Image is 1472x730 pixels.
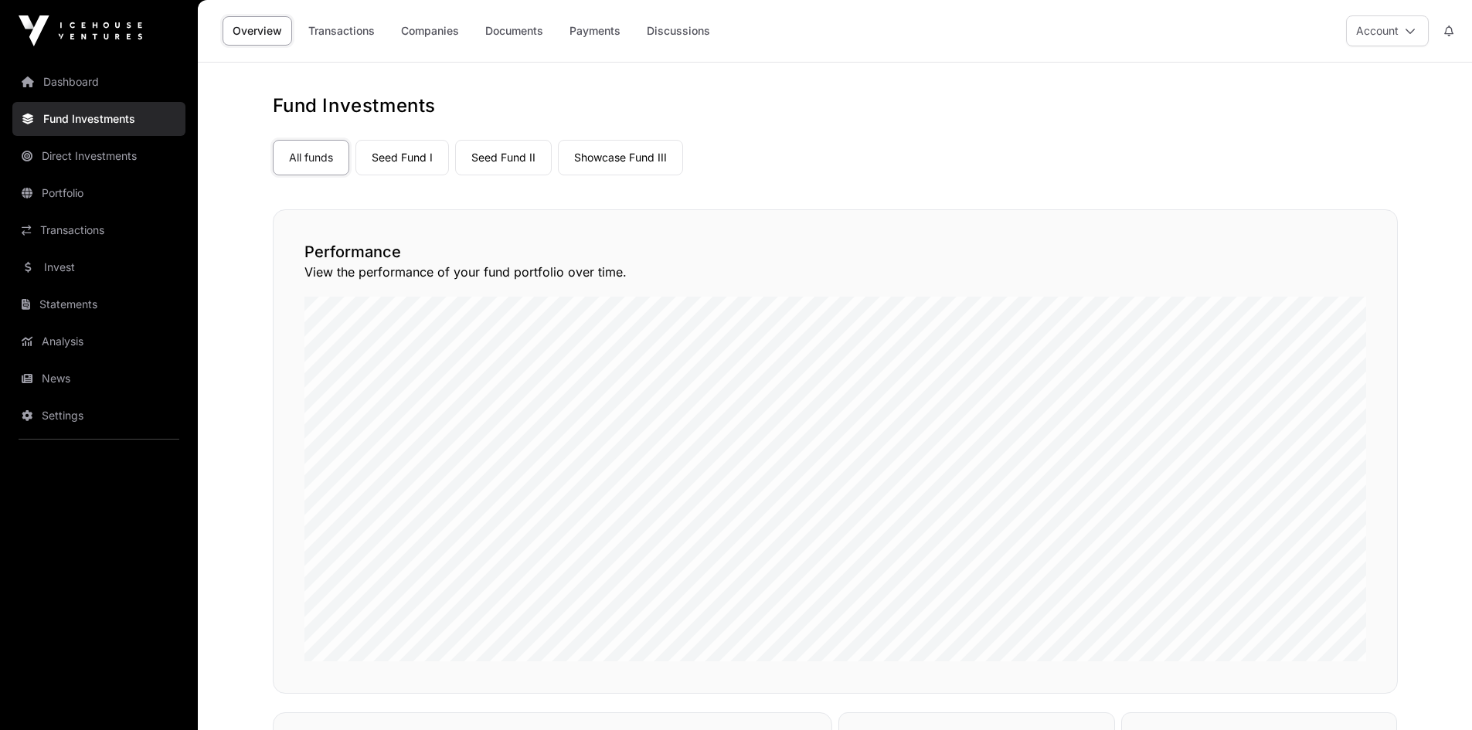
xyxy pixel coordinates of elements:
a: Invest [12,250,185,284]
a: Companies [391,16,469,46]
h2: Performance [304,241,1366,263]
a: Fund Investments [12,102,185,136]
a: Portfolio [12,176,185,210]
a: All funds [273,140,349,175]
a: Analysis [12,324,185,358]
a: News [12,362,185,396]
a: Documents [475,16,553,46]
a: Transactions [298,16,385,46]
h1: Fund Investments [273,93,1398,118]
a: Payments [559,16,631,46]
a: Discussions [637,16,720,46]
img: Icehouse Ventures Logo [19,15,142,46]
iframe: Chat Widget [1395,656,1472,730]
a: Direct Investments [12,139,185,173]
a: Dashboard [12,65,185,99]
a: Statements [12,287,185,321]
a: Settings [12,399,185,433]
button: Account [1346,15,1429,46]
a: Transactions [12,213,185,247]
p: View the performance of your fund portfolio over time. [304,263,1366,281]
a: Overview [223,16,292,46]
a: Seed Fund I [355,140,449,175]
a: Showcase Fund III [558,140,683,175]
a: Seed Fund II [455,140,552,175]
